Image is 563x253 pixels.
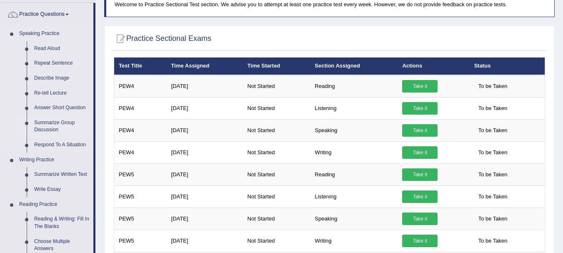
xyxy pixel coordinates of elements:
td: PEW5 [114,208,167,230]
a: Speaking Practice [15,26,93,41]
td: PEW5 [114,163,167,185]
a: Read Aloud [30,41,93,56]
a: Take it [402,190,438,203]
td: PEW5 [114,230,167,252]
a: Describe Image [30,71,93,86]
a: Summarize Group Discussion [30,115,93,138]
td: [DATE] [167,230,243,252]
span: To be Taken [474,235,512,247]
td: [DATE] [167,119,243,141]
span: To be Taken [474,146,512,159]
td: [DATE] [167,185,243,208]
span: To be Taken [474,124,512,137]
span: To be Taken [474,102,512,115]
td: [DATE] [167,208,243,230]
td: PEW4 [114,141,167,163]
td: Not Started [243,141,310,163]
th: Actions [398,58,469,75]
a: Take it [402,235,438,247]
span: To be Taken [474,190,512,203]
a: Summarize Written Text [30,167,93,182]
h2: Practice Sectional Exams [114,33,211,45]
a: Take it [402,146,438,159]
th: Status [470,58,545,75]
a: Re-tell Lecture [30,86,93,101]
th: Time Started [243,58,310,75]
td: Listening [310,185,398,208]
a: Repeat Sentence [30,56,93,71]
a: Reading Practice [15,197,93,212]
th: Time Assigned [167,58,243,75]
td: Speaking [310,208,398,230]
span: To be Taken [474,213,512,225]
a: Practice Questions [0,3,93,24]
td: Not Started [243,208,310,230]
td: Writing [310,230,398,252]
td: Reading [310,75,398,98]
p: Welcome to Practice Sectional Test section. We advise you to attempt at least one practice test e... [115,0,546,8]
span: To be Taken [474,168,512,181]
a: Take it [402,102,438,115]
a: Write Essay [30,182,93,197]
a: Respond To A Situation [30,138,93,153]
td: Listening [310,97,398,119]
td: PEW4 [114,75,167,98]
a: Take it [402,213,438,225]
td: Not Started [243,185,310,208]
a: Take it [402,168,438,181]
td: Not Started [243,97,310,119]
td: Not Started [243,119,310,141]
td: PEW5 [114,185,167,208]
td: [DATE] [167,75,243,98]
th: Test Title [114,58,167,75]
td: Not Started [243,230,310,252]
td: [DATE] [167,163,243,185]
span: To be Taken [474,80,512,93]
td: Not Started [243,75,310,98]
th: Section Assigned [310,58,398,75]
a: Writing Practice [15,153,93,168]
td: [DATE] [167,141,243,163]
td: PEW4 [114,119,167,141]
a: Reading & Writing: Fill In The Blanks [30,212,93,234]
td: [DATE] [167,97,243,119]
td: Reading [310,163,398,185]
td: Not Started [243,163,310,185]
a: Take it [402,80,438,93]
td: Writing [310,141,398,163]
td: PEW4 [114,97,167,119]
td: Speaking [310,119,398,141]
a: Answer Short Question [30,100,93,115]
a: Take it [402,124,438,137]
